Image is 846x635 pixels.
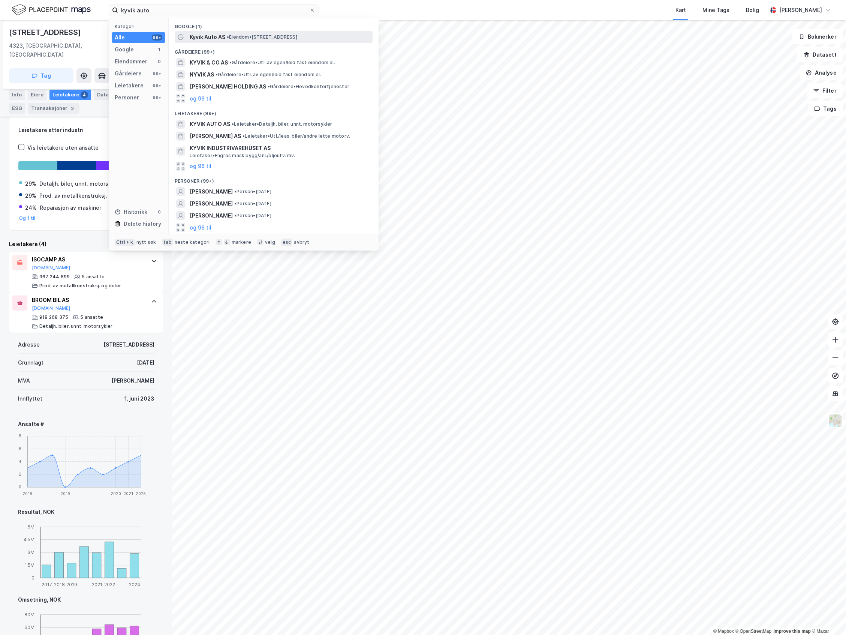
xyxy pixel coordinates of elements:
span: Person • [DATE] [234,189,271,195]
span: • [234,213,237,218]
div: 967 244 899 [39,274,70,280]
tspan: 3M [27,549,34,555]
div: avbryt [294,239,309,245]
span: • [268,84,270,89]
button: Datasett [797,47,843,62]
tspan: 2019 [66,582,77,587]
div: 29% [25,191,36,200]
span: [PERSON_NAME] AS [190,132,241,141]
span: • [234,189,237,194]
div: [PERSON_NAME] [779,6,822,15]
div: 99+ [152,83,162,89]
span: • [216,72,218,77]
button: Analyse [800,65,843,80]
tspan: 6 [19,446,21,451]
img: logo.f888ab2527a4732fd821a326f86c7f29.svg [12,3,91,17]
div: 99+ [152,35,162,41]
tspan: 1.5M [25,562,34,568]
tspan: 80M [24,612,34,617]
span: KYVIK AUTO AS [190,120,230,129]
div: 4 [81,91,88,98]
div: Detaljh. biler, unnt. motorsykler [39,179,121,188]
span: [PERSON_NAME] [190,187,233,196]
span: Gårdeiere • Hovedkontortjenester [268,84,349,90]
div: Eiendommer [115,57,147,66]
div: Info [9,89,25,100]
tspan: 2025 [136,491,146,496]
div: velg [265,239,275,245]
div: Ansatte # [18,420,154,429]
span: • [227,34,229,40]
button: Filter [807,83,843,98]
div: Innflyttet [18,394,42,403]
button: og 96 til [190,223,211,232]
span: Eiendom • [STREET_ADDRESS] [227,34,297,40]
tspan: 2019 [60,491,70,496]
div: Reparasjon av maskiner [40,203,101,212]
div: neste kategori [175,239,210,245]
tspan: 0 [31,575,34,581]
button: Tags [808,101,843,116]
tspan: 2021 [92,582,102,587]
div: 99+ [152,95,162,101]
div: 4323, [GEOGRAPHIC_DATA], [GEOGRAPHIC_DATA] [9,41,125,59]
span: [PERSON_NAME] [190,199,233,208]
a: Mapbox [713,629,734,634]
tspan: 2 [19,472,21,476]
div: Prod. av metallkonstruksj. og deler [39,283,121,289]
div: MVA [18,376,30,385]
tspan: 2024 [129,582,140,587]
button: Bokmerker [792,29,843,44]
div: Personer (99+) [169,172,379,186]
div: Transaksjoner [28,103,79,113]
div: Delete history [124,219,161,228]
span: • [232,121,234,127]
div: esc [281,239,293,246]
img: Z [828,414,843,428]
div: Leietakere (99+) [169,105,379,118]
div: Grunnlagt [18,358,43,367]
span: NYVIK AS [190,70,214,79]
div: Gårdeiere (99+) [169,43,379,57]
div: Kontrollprogram for chat [809,599,846,635]
div: Google (1) [169,18,379,31]
span: Leietaker • Utl./leas. biler/andre lette motorv. [243,133,350,139]
div: Prod. av metallkonstruksj. og deler [39,191,130,200]
div: Leietakere [49,89,91,100]
div: Vis leietakere uten ansatte [27,143,99,152]
div: Bolig [746,6,759,15]
div: [STREET_ADDRESS] [9,26,82,38]
a: Improve this map [774,629,811,634]
div: BROOM BIL AS [32,296,144,305]
span: [PERSON_NAME] [190,211,233,220]
div: Adresse [18,340,40,349]
tspan: 2020 [111,491,121,496]
div: nytt søk [136,239,156,245]
input: Søk på adresse, matrikkel, gårdeiere, leietakere eller personer [118,5,309,16]
tspan: 4 [19,459,21,464]
div: Google [115,45,134,54]
div: tab [162,239,173,246]
div: Personer [115,93,139,102]
div: 0 [156,59,162,65]
div: Leietakere [115,81,144,90]
button: og 96 til [190,94,211,103]
span: Gårdeiere • Utl. av egen/leid fast eiendom el. [229,60,335,66]
div: Eiere [28,89,46,100]
tspan: 2017 [42,582,52,587]
span: KYVIK & CO AS [190,58,228,67]
div: Detaljh. biler, unnt. motorsykler [39,323,113,329]
div: 918 268 375 [39,314,68,320]
span: Leietaker • Detaljh. biler, unnt. motorsykler [232,121,332,127]
tspan: 6M [27,524,34,530]
div: Kategori [115,24,165,29]
div: 3 [69,104,76,112]
div: ISOCAMP AS [32,255,144,264]
span: • [243,133,245,139]
div: 1 [156,47,162,53]
div: Omsetning, NOK [18,595,154,604]
tspan: 8 [19,434,21,438]
div: Leietakere etter industri [18,126,154,135]
div: Resultat, NOK [18,507,154,516]
span: Kyvik Auto AS [190,33,225,42]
